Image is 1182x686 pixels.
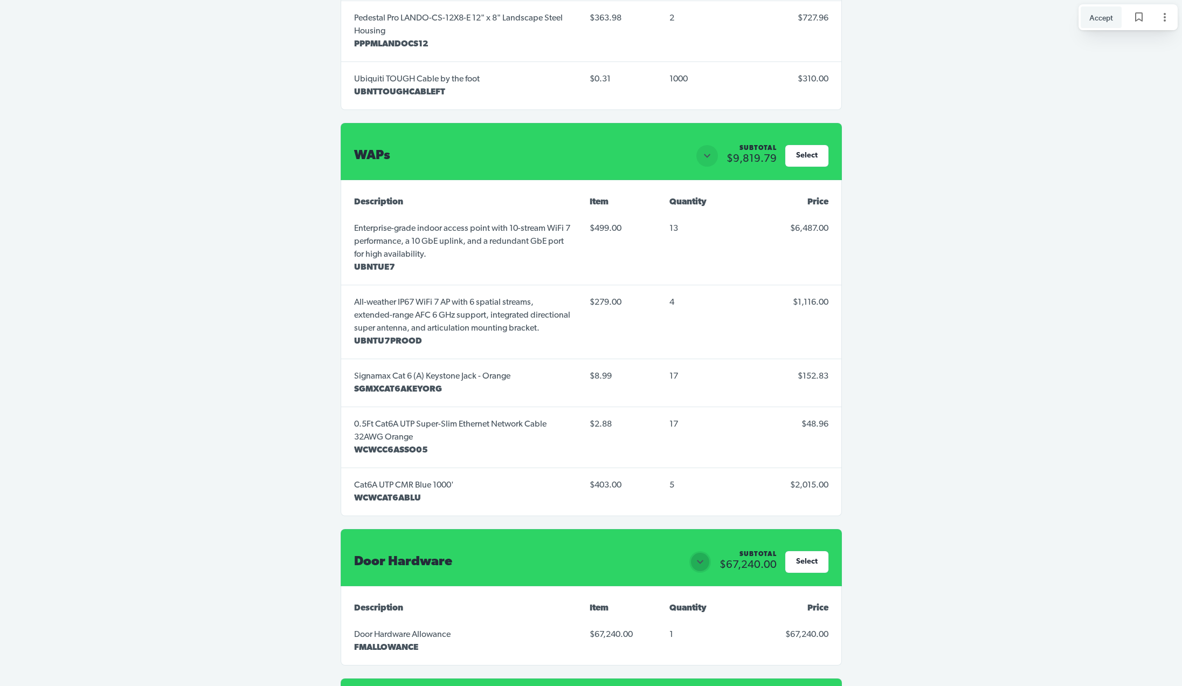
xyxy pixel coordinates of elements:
[590,220,652,237] span: $499.00
[669,372,678,381] span: 17
[807,604,828,613] span: Price
[354,337,422,346] span: UBNTU7PROOD
[798,75,828,84] span: $310.00
[590,71,652,88] span: $0.31
[1081,6,1122,28] button: Accept
[590,626,652,643] span: $67,240.00
[790,224,828,233] span: $6,487.00
[590,368,652,385] span: $8.99
[727,154,777,164] span: $9,819.79
[807,198,828,207] span: Price
[354,88,445,97] span: UBNTTOUGHCABLEFT
[590,10,652,27] span: $363.98
[669,14,674,23] span: 2
[1089,11,1113,23] span: Accept
[590,198,609,207] span: Item
[669,224,678,233] span: 13
[590,294,652,311] span: $279.00
[354,494,421,503] span: WCWCAT6ABLU
[354,643,418,652] span: FMALLOWANCE
[790,481,828,490] span: $2,015.00
[354,198,403,207] span: Description
[590,416,652,433] span: $2.88
[590,477,652,494] span: $403.00
[354,418,572,444] p: 0.5Ft Cat6A UTP Super-Slim Ethernet Network Cable 32AWG Orange
[354,370,510,383] p: Signamax Cat 6 (A) Keystone Jack - Orange
[689,551,711,573] button: Close section
[354,12,572,38] p: Pedestal Pro LANDO-CS-12X8-E 12" x 8" Landscape Steel Housing
[785,145,828,167] button: Select
[739,551,777,558] div: Subtotal
[1154,6,1176,28] button: Page options
[801,420,828,429] span: $48.96
[696,145,718,167] button: Close section
[590,604,609,613] span: Item
[354,628,451,641] p: Door Hardware Allowance
[354,604,403,613] span: Description
[669,298,674,307] span: 4
[354,263,395,272] span: UBNTUE7
[354,446,428,455] span: WCWCC6ASSO05
[354,40,428,49] span: PPPMLANDOCS12
[796,558,818,566] div: Select
[798,14,828,23] span: $727.96
[354,385,442,394] span: SGMXCAT6AKEYORG
[669,420,678,429] span: 17
[354,555,452,568] span: Door Hardware
[354,222,572,261] p: Enterprise-grade indoor access point with 10-stream WiFi 7 performance, a 10 GbE uplink, and a re...
[354,73,480,86] p: Ubiquiti TOUGH Cable by the foot
[354,296,572,335] p: All-weather IP67 WiFi 7 AP with 6 spatial streams, extended-range AFC 6 GHz support, integrated d...
[793,298,828,307] span: $1,116.00
[798,372,828,381] span: $152.83
[669,481,674,490] span: 5
[669,198,707,207] span: Quantity
[669,630,673,639] span: 1
[669,75,688,84] span: 1000
[669,604,707,613] span: Quantity
[796,152,818,160] div: Select
[354,479,454,492] p: Cat6A UTP CMR Blue 1000'
[785,551,828,573] button: Select
[720,560,777,571] span: $67,240.00
[739,145,777,152] div: Subtotal
[354,149,390,162] span: WAPs
[785,630,828,639] span: $67,240.00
